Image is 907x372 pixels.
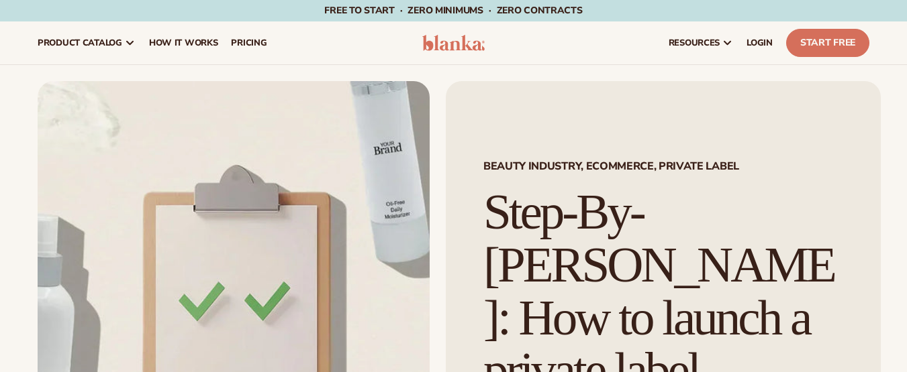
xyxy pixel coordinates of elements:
[786,29,869,57] a: Start Free
[662,21,740,64] a: resources
[149,38,218,48] span: How It Works
[231,38,267,48] span: pricing
[324,4,582,17] span: Free to start · ZERO minimums · ZERO contracts
[669,38,720,48] span: resources
[483,161,843,172] span: Beauty Industry, Ecommerce, Private Label
[740,21,779,64] a: LOGIN
[38,38,122,48] span: product catalog
[747,38,773,48] span: LOGIN
[224,21,273,64] a: pricing
[31,21,142,64] a: product catalog
[142,21,225,64] a: How It Works
[422,35,485,51] img: logo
